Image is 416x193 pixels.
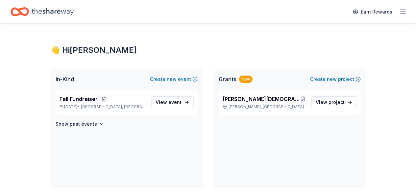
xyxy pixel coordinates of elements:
span: View [316,98,345,106]
span: In-Kind [56,75,74,83]
button: Createnewevent [150,75,198,83]
a: View project [311,96,357,108]
span: [GEOGRAPHIC_DATA], [GEOGRAPHIC_DATA] [81,104,146,110]
span: [PERSON_NAME][DEMOGRAPHIC_DATA][GEOGRAPHIC_DATA] [223,95,300,103]
a: View event [151,96,194,108]
div: 👋 Hi [PERSON_NAME] [50,45,366,55]
span: new [327,75,337,83]
div: New [239,76,253,83]
a: Home [11,4,74,19]
p: [PERSON_NAME], [GEOGRAPHIC_DATA] [223,104,306,110]
span: Grants [219,75,236,83]
span: new [167,75,177,83]
span: project [329,99,345,105]
h4: Show past events [56,120,97,128]
p: [DATE] • [60,104,146,110]
span: Fall Fundraiser [60,95,98,103]
button: Createnewproject [310,75,361,83]
span: View [156,98,182,106]
button: Show past events [56,120,104,128]
a: Earn Rewards [349,6,396,18]
span: event [168,99,182,105]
